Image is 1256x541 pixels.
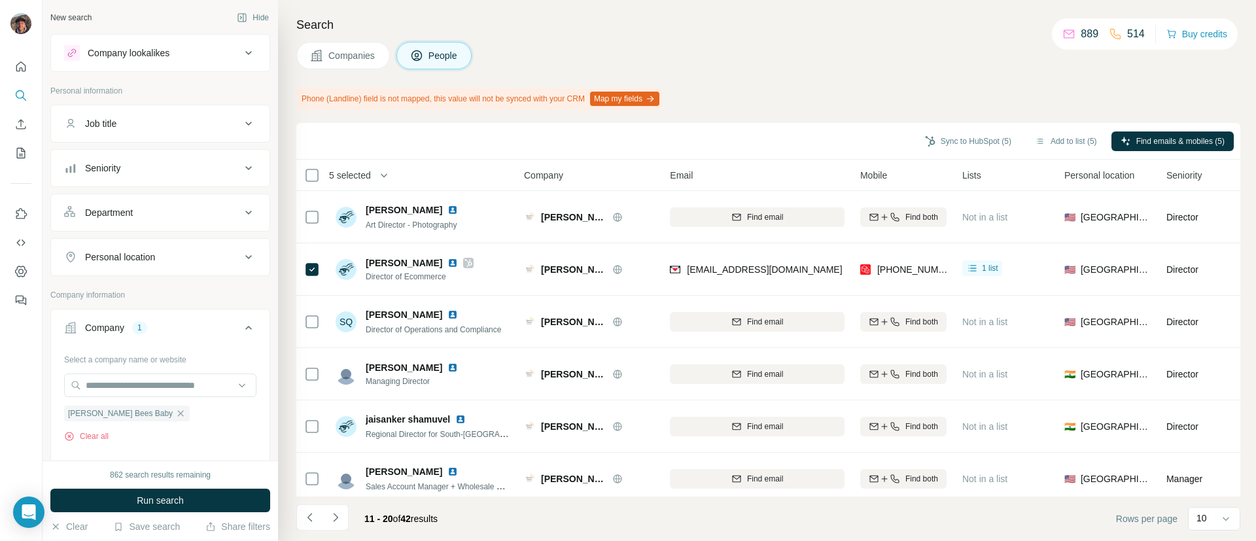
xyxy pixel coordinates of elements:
p: 10 [1196,512,1207,525]
button: Sync to HubSpot (5) [916,131,1020,151]
span: [GEOGRAPHIC_DATA] [1081,420,1151,433]
span: Director of Operations and Compliance [366,325,501,334]
div: Job title [85,117,116,130]
span: 🇺🇸 [1064,472,1075,485]
img: Avatar [10,13,31,34]
div: Company [85,321,124,334]
span: 5 selected [329,169,371,182]
span: Director of Ecommerce [366,271,474,283]
span: Company [524,169,563,182]
span: Find email [747,368,783,380]
button: Hide [228,8,278,27]
span: Manager [1166,474,1202,484]
button: Dashboard [10,260,31,283]
button: Find email [670,417,845,436]
img: provider prospeo logo [860,263,871,276]
p: 514 [1127,26,1145,42]
p: 889 [1081,26,1098,42]
button: Job title [51,108,270,139]
span: jaisanker shamuvel [366,413,450,426]
button: Save search [113,520,180,533]
button: Find emails & mobiles (5) [1111,131,1234,151]
img: LinkedIn logo [455,414,466,425]
p: Company information [50,289,270,301]
span: [GEOGRAPHIC_DATA] [1081,472,1151,485]
span: Find emails & mobiles (5) [1136,135,1225,147]
span: Find email [747,421,783,432]
button: Run search [50,489,270,512]
span: [PERSON_NAME] [366,465,442,478]
button: Feedback [10,288,31,312]
span: Director [1166,421,1198,432]
span: [PERSON_NAME] Bees Baby [541,472,606,485]
button: Share filters [205,520,270,533]
button: Use Surfe on LinkedIn [10,202,31,226]
span: Managing Director [366,375,463,387]
span: Find email [747,316,783,328]
span: Find email [747,473,783,485]
img: LinkedIn logo [447,205,458,215]
img: Logo of Burt's Bees Baby [524,421,534,432]
img: Logo of Burt's Bees Baby [524,474,534,484]
span: Director [1166,264,1198,275]
span: [PERSON_NAME] Bees Baby [541,211,606,224]
img: Avatar [336,416,357,437]
img: Logo of Burt's Bees Baby [524,317,534,327]
span: Director [1166,369,1198,379]
img: provider findymail logo [670,263,680,276]
button: Clear [50,520,88,533]
span: Mobile [860,169,887,182]
button: Buy credits [1166,25,1227,43]
img: Avatar [336,468,357,489]
span: 1 list [982,262,998,274]
span: [PHONE_NUMBER] [877,264,960,275]
button: Find both [860,417,947,436]
span: Find both [905,316,938,328]
span: [PERSON_NAME] Bees Baby [541,368,606,381]
span: [PERSON_NAME] Bees Baby [68,408,173,419]
button: Clear all [64,430,109,442]
span: [PERSON_NAME] Bees Baby [541,315,606,328]
h4: Search [296,16,1240,34]
div: 862 search results remaining [110,469,211,481]
span: 🇺🇸 [1064,263,1075,276]
button: Map my fields [590,92,659,106]
span: Not in a list [962,421,1007,432]
button: Quick start [10,55,31,79]
span: Email [670,169,693,182]
span: [GEOGRAPHIC_DATA] [1081,315,1151,328]
img: Logo of Burt's Bees Baby [524,212,534,222]
span: Regional Director for South-[GEOGRAPHIC_DATA] [366,428,545,439]
span: Companies [328,49,376,62]
button: Navigate to next page [323,504,349,531]
span: 🇺🇸 [1064,211,1075,224]
div: SQ [336,311,357,332]
img: LinkedIn logo [447,466,458,477]
span: Find both [905,211,938,223]
div: Select a company name or website [64,349,256,366]
span: Find both [905,421,938,432]
button: Add to list (5) [1026,131,1106,151]
span: 🇮🇳 [1064,368,1075,381]
span: [EMAIL_ADDRESS][DOMAIN_NAME] [687,264,842,275]
button: My lists [10,141,31,165]
span: 11 - 20 [364,514,393,524]
span: Find email [747,211,783,223]
span: 🇺🇸 [1064,315,1075,328]
p: Personal information [50,85,270,97]
div: New search [50,12,92,24]
img: Logo of Burt's Bees Baby [524,264,534,275]
span: Not in a list [962,474,1007,484]
span: 🇮🇳 [1064,420,1075,433]
span: Seniority [1166,169,1202,182]
span: Run search [137,494,184,507]
span: results [364,514,438,524]
button: Find both [860,312,947,332]
span: Lists [962,169,981,182]
img: Avatar [336,259,357,280]
button: Use Surfe API [10,231,31,254]
button: Seniority [51,152,270,184]
span: [GEOGRAPHIC_DATA] [1081,368,1151,381]
div: Personal location [85,251,155,264]
span: [PERSON_NAME] Bees Baby [541,263,606,276]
